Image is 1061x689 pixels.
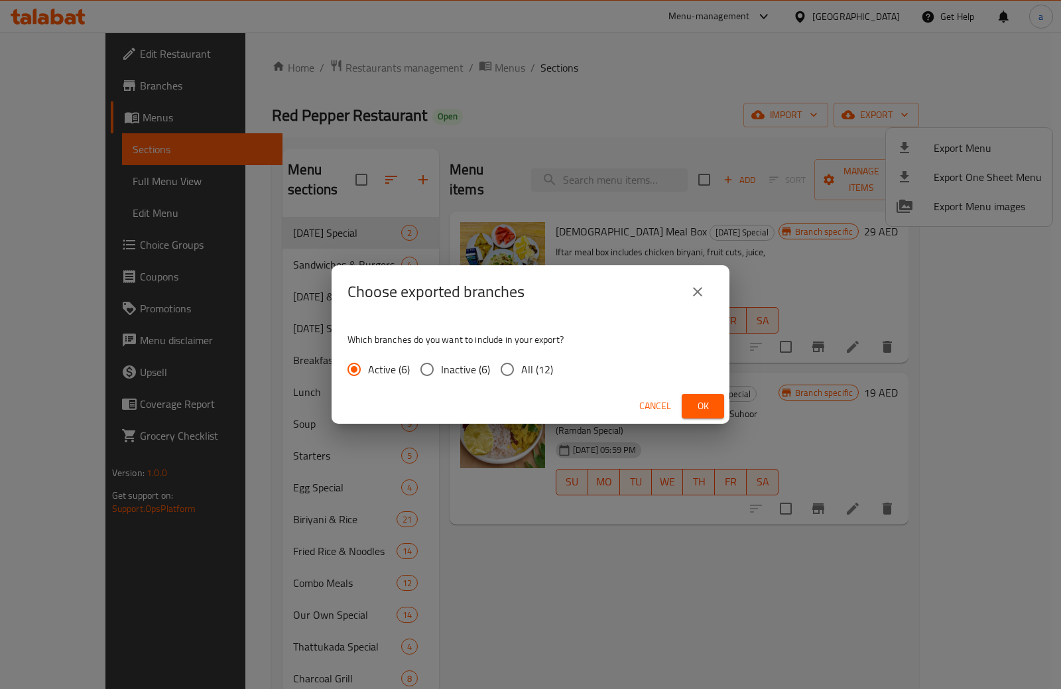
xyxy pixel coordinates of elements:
span: Inactive (6) [441,361,490,377]
h2: Choose exported branches [347,281,525,302]
span: Cancel [639,398,671,414]
p: Which branches do you want to include in your export? [347,333,714,346]
button: close [682,276,714,308]
span: All (12) [521,361,553,377]
span: Ok [692,398,714,414]
button: Ok [682,394,724,418]
span: Active (6) [368,361,410,377]
button: Cancel [634,394,676,418]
